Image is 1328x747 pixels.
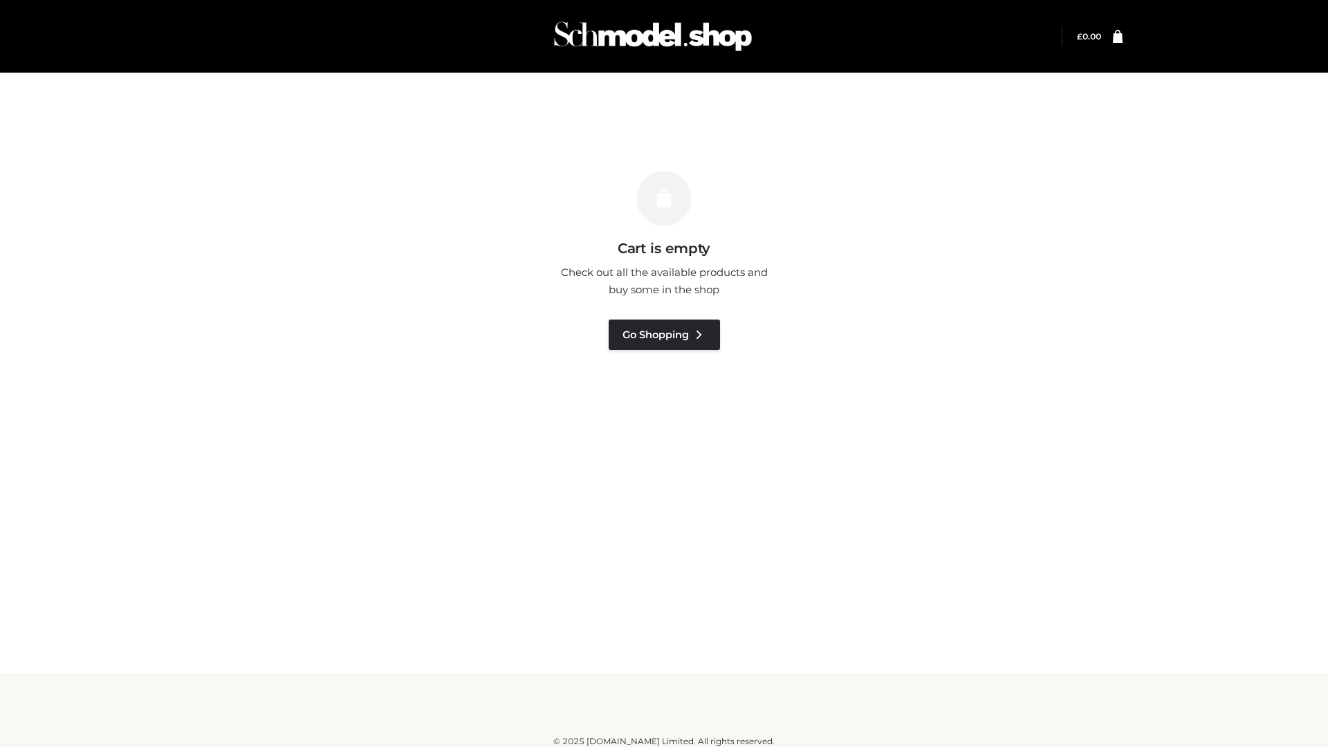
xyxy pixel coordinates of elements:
[1077,31,1082,41] span: £
[609,320,720,350] a: Go Shopping
[553,264,775,299] p: Check out all the available products and buy some in the shop
[549,9,757,64] img: Schmodel Admin 964
[1077,31,1101,41] a: £0.00
[1077,31,1101,41] bdi: 0.00
[237,240,1091,257] h3: Cart is empty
